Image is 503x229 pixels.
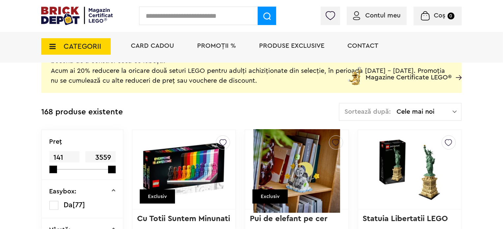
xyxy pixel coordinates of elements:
span: Magazine Certificate LEGO® [366,66,452,81]
div: 168 produse existente [41,103,123,122]
a: Pui de elefant pe cer [250,215,327,223]
span: Coș [434,12,446,19]
a: Contact [347,43,378,49]
p: Easybox: [49,188,77,195]
small: 0 [448,13,455,19]
a: Produse exclusive [259,43,324,49]
p: Preţ [49,138,62,145]
img: Statuia Libertatii LEGO [367,136,453,203]
span: CATEGORII [64,43,101,50]
span: Cele mai noi [397,108,453,115]
a: Contul meu [353,12,400,19]
span: 141 Lei [49,151,79,173]
div: Exclusiv [140,189,175,204]
span: Da [64,201,73,209]
a: Magazine Certificate LEGO® [452,66,462,72]
span: 3559 Lei [85,151,115,173]
span: Contul meu [365,12,400,19]
a: PROMOȚII % [197,43,236,49]
span: Sortează după: [344,108,391,115]
div: Exclusiv [252,189,288,204]
img: Cu Totii Suntem Minunati [141,136,227,203]
a: Statuia Libertatii LEGO [363,215,448,223]
span: [77] [73,201,85,209]
a: Card Cadou [131,43,174,49]
img: Pui de elefant pe cer [253,124,340,216]
a: Cu Totii Suntem Minunati [137,215,230,223]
